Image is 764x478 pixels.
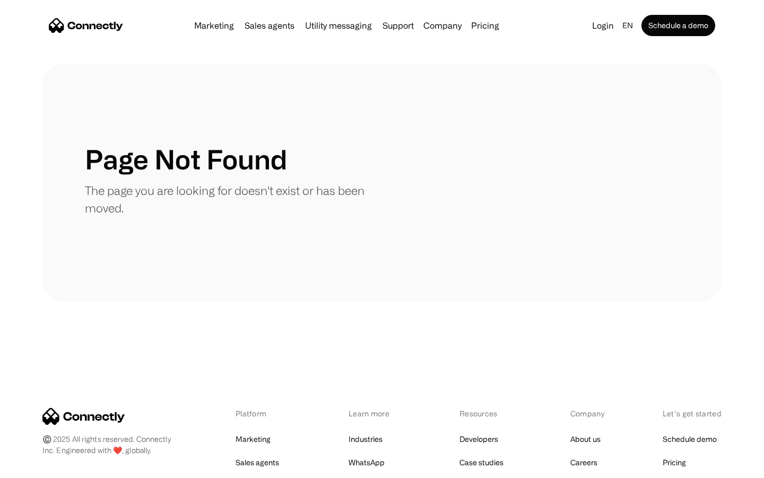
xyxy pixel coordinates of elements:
[459,455,503,470] a: Case studies
[85,143,287,175] h1: Page Not Found
[349,408,404,419] div: Learn more
[459,432,498,447] a: Developers
[663,432,717,447] a: Schedule demo
[349,455,385,470] a: WhatsApp
[21,459,64,474] ul: Language list
[459,408,515,419] div: Resources
[236,408,293,419] div: Platform
[641,15,715,36] a: Schedule a demo
[349,432,383,447] a: Industries
[663,408,722,419] div: Let’s get started
[467,21,503,30] a: Pricing
[570,455,597,470] a: Careers
[378,21,418,30] a: Support
[570,432,601,447] a: About us
[423,18,462,33] div: Company
[236,432,271,447] a: Marketing
[190,21,238,30] a: Marketing
[236,455,279,470] a: Sales agents
[570,408,607,419] div: Company
[663,455,686,470] a: Pricing
[622,18,633,33] div: en
[85,182,382,217] p: The page you are looking for doesn't exist or has been moved.
[11,458,64,474] aside: Language selected: English
[588,18,618,33] a: Login
[301,21,376,30] a: Utility messaging
[240,21,299,30] a: Sales agents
